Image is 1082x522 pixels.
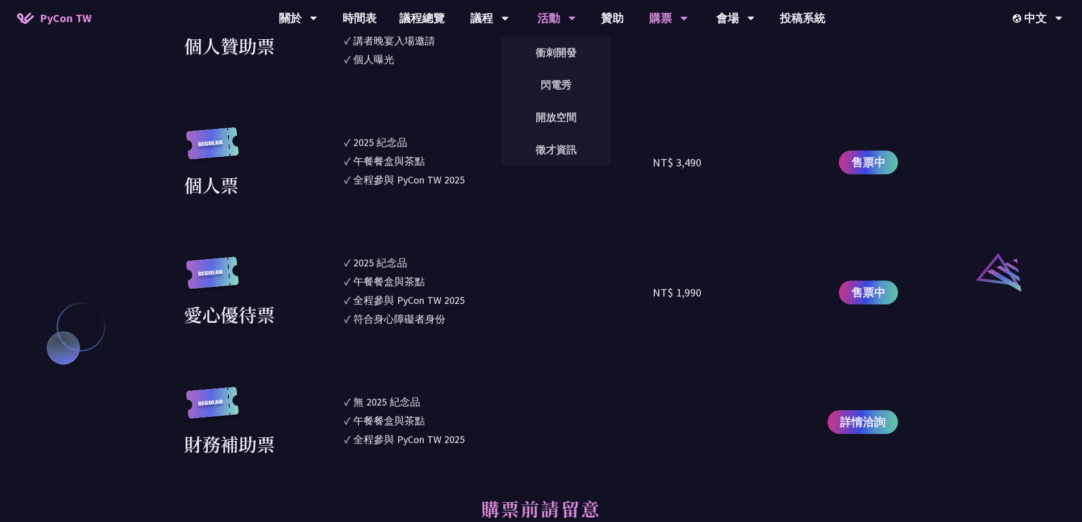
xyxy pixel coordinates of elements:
[353,153,425,169] div: 午餐餐盒與茶點
[353,293,465,308] div: 全程參與 PyCon TW 2025
[851,284,885,301] span: 售票中
[353,432,465,447] div: 全程參與 PyCon TW 2025
[502,39,611,66] a: 衝刺開發
[344,413,653,428] li: ✓
[353,255,407,270] div: 2025 紀念品
[184,387,241,431] img: regular.8f272d9.svg
[40,10,91,27] span: PyCon TW
[184,32,275,59] div: 個人贊助票
[344,135,653,150] li: ✓
[828,410,898,434] a: 詳情洽詢
[344,52,653,67] li: ✓
[839,151,898,174] a: 售票中
[344,293,653,308] li: ✓
[344,255,653,270] li: ✓
[653,284,701,301] div: NT$ 1,990
[344,394,653,410] li: ✓
[353,274,425,289] div: 午餐餐盒與茶點
[353,33,435,48] div: 講者晚宴入場邀請
[851,154,885,171] span: 售票中
[184,430,275,457] div: 財務補助票
[353,172,465,187] div: 全程參與 PyCon TW 2025
[353,52,394,67] div: 個人曝光
[502,104,611,131] a: 開放空間
[344,172,653,187] li: ✓
[17,12,34,24] img: Home icon of PyCon TW 2025
[184,257,241,300] img: regular.8f272d9.svg
[353,394,420,410] div: 無 2025 紀念品
[840,414,885,431] span: 詳情洽詢
[653,154,701,171] div: NT$ 3,490
[184,300,275,328] div: 愛心優待票
[502,72,611,98] a: 閃電秀
[344,311,653,327] li: ✓
[344,33,653,48] li: ✓
[353,311,445,327] div: 符合身心障礙者身份
[184,171,239,198] div: 個人票
[6,4,103,32] a: PyCon TW
[839,281,898,304] a: 售票中
[344,153,653,169] li: ✓
[344,432,653,447] li: ✓
[353,413,425,428] div: 午餐餐盒與茶點
[184,127,241,171] img: regular.8f272d9.svg
[502,136,611,163] a: 徵才資訊
[353,135,407,150] div: 2025 紀念品
[1013,14,1024,23] img: Locale Icon
[344,274,653,289] li: ✓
